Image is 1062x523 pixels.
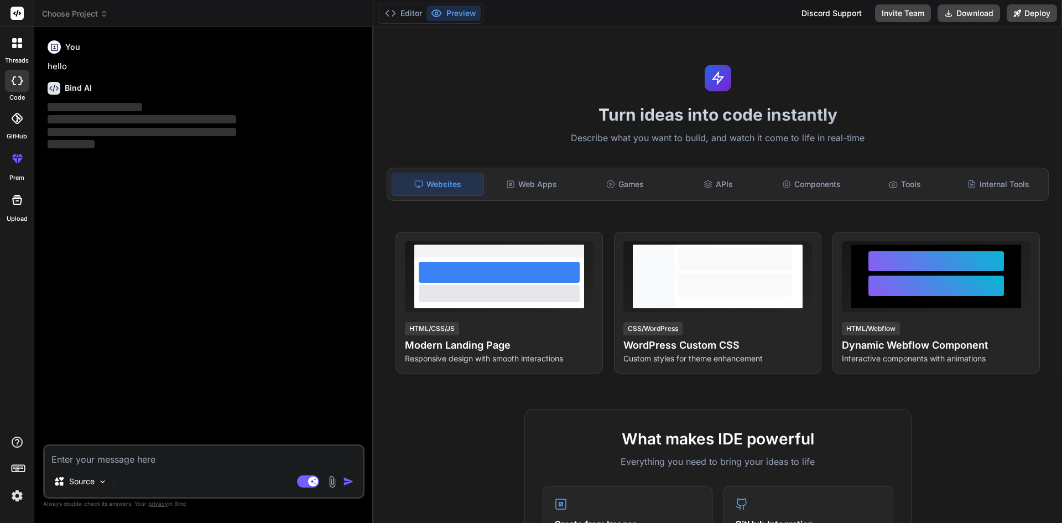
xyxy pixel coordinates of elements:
h6: You [65,42,80,53]
h4: WordPress Custom CSS [623,338,812,353]
button: Editor [381,6,426,21]
img: attachment [326,475,339,488]
img: icon [343,476,354,487]
p: Interactive components with animations [842,353,1030,364]
h4: Dynamic Webflow Component [842,338,1030,353]
div: Components [766,173,857,196]
label: Upload [7,214,28,224]
p: Custom styles for theme enhancement [623,353,812,364]
h2: What makes IDE powerful [543,427,893,450]
div: HTML/CSS/JS [405,322,459,335]
h1: Turn ideas into code instantly [380,105,1055,125]
p: Everything you need to bring your ideas to life [543,455,893,468]
div: Discord Support [795,4,868,22]
div: Web Apps [486,173,577,196]
div: Games [580,173,671,196]
button: Invite Team [875,4,931,22]
button: Download [938,4,1000,22]
span: ‌ [48,140,95,148]
div: Tools [860,173,951,196]
div: HTML/Webflow [842,322,900,335]
div: APIs [673,173,764,196]
p: Always double-check its answers. Your in Bind [43,499,365,509]
img: settings [8,486,27,505]
h4: Modern Landing Page [405,338,594,353]
label: code [9,93,25,102]
p: Source [69,476,95,487]
p: hello [48,60,362,73]
label: threads [5,56,29,65]
span: ‌ [48,128,236,136]
span: ‌ [48,103,142,111]
div: Internal Tools [952,173,1044,196]
span: Choose Project [42,8,108,19]
h6: Bind AI [65,82,92,94]
img: Pick Models [98,477,107,486]
button: Deploy [1007,4,1057,22]
label: prem [9,173,24,183]
div: CSS/WordPress [623,322,683,335]
label: GitHub [7,132,27,141]
p: Describe what you want to build, and watch it come to life in real-time [380,131,1055,146]
button: Preview [426,6,481,21]
span: ‌ [48,115,236,123]
span: privacy [148,500,168,507]
p: Responsive design with smooth interactions [405,353,594,364]
div: Websites [392,173,484,196]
